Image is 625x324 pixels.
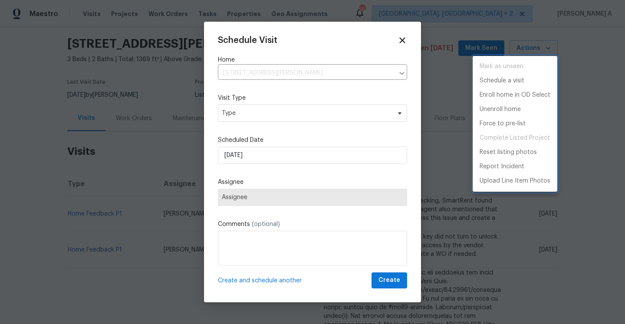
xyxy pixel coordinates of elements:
[480,148,537,157] p: Reset listing photos
[473,131,557,145] span: Project is already completed
[480,91,550,100] p: Enroll home in OD Select
[480,177,550,186] p: Upload Line Item Photos
[480,119,526,128] p: Force to pre-list
[480,162,524,171] p: Report Incident
[480,105,521,114] p: Unenroll home
[480,76,524,85] p: Schedule a visit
